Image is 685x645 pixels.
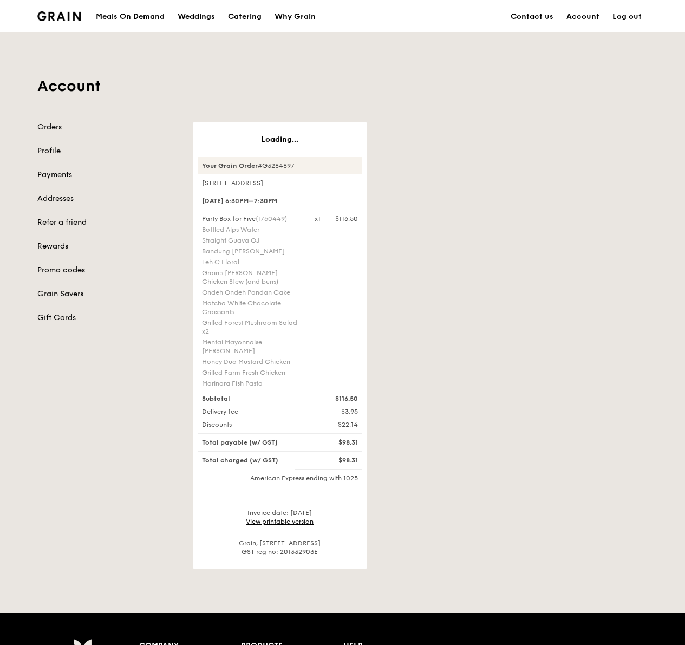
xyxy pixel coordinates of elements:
[198,192,362,210] div: [DATE] 6:30PM–7:30PM
[198,539,362,556] div: Grain, [STREET_ADDRESS] GST reg no: 201332903E
[275,1,316,33] div: Why Grain
[195,394,308,403] div: Subtotal
[202,269,302,286] div: Grain's [PERSON_NAME] Chicken Stew (and buns)
[202,225,302,234] div: Bottled Alps Water
[37,312,180,323] a: Gift Cards
[37,122,180,133] a: Orders
[221,1,268,33] a: Catering
[211,135,349,144] h3: Loading...
[560,1,606,33] a: Account
[246,518,314,525] a: View printable version
[268,1,322,33] a: Why Grain
[202,258,302,266] div: Teh C Floral
[37,170,180,180] a: Payments
[37,217,180,228] a: Refer a friend
[202,338,302,355] div: Mentai Mayonnaise [PERSON_NAME]
[315,214,321,223] div: x1
[202,368,302,377] div: Grilled Farm Fresh Chicken
[171,1,221,33] a: Weddings
[178,1,215,33] div: Weddings
[202,236,302,245] div: Straight Guava OJ
[256,215,287,223] span: (1760449)
[37,265,180,276] a: Promo codes
[96,1,165,33] div: Meals On Demand
[202,162,258,170] strong: Your Grain Order
[202,379,302,388] div: Marinara Fish Pasta
[335,214,358,223] div: $116.50
[202,288,302,297] div: Ondeh Ondeh Pandan Cake
[198,179,362,187] div: [STREET_ADDRESS]
[202,357,302,366] div: Honey Duo Mustard Chicken
[198,509,362,526] div: Invoice date: [DATE]
[308,456,364,465] div: $98.31
[308,438,364,447] div: $98.31
[202,214,302,223] div: Party Box for Five
[606,1,648,33] a: Log out
[202,247,302,256] div: Bandung [PERSON_NAME]
[195,407,308,416] div: Delivery fee
[37,193,180,204] a: Addresses
[37,11,81,21] img: Grain
[504,1,560,33] a: Contact us
[195,420,308,429] div: Discounts
[195,456,308,465] div: Total charged (w/ GST)
[308,407,364,416] div: $3.95
[198,474,362,483] div: American Express ending with 1025
[37,241,180,252] a: Rewards
[37,146,180,157] a: Profile
[202,299,302,316] div: Matcha White Chocolate Croissants
[308,420,364,429] div: -$22.14
[37,76,648,96] h1: Account
[228,1,262,33] div: Catering
[308,394,364,403] div: $116.50
[202,318,302,336] div: Grilled Forest Mushroom Salad x2
[202,439,278,446] span: Total payable (w/ GST)
[198,157,362,174] div: #G3284897
[37,289,180,299] a: Grain Savers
